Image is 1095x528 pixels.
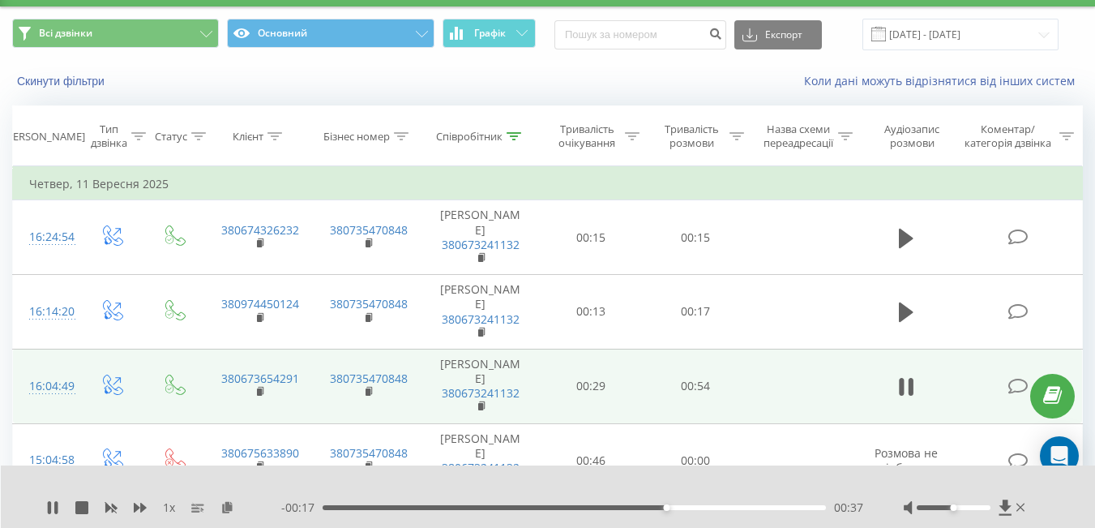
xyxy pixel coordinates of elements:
[554,20,726,49] input: Пошук за номером
[330,445,408,461] a: 380735470848
[422,275,539,350] td: [PERSON_NAME]
[29,296,63,328] div: 16:14:20
[163,500,175,516] span: 1 x
[233,130,263,144] div: Клієнт
[539,200,644,275] td: 00:15
[3,130,85,144] div: [PERSON_NAME]
[539,423,644,498] td: 00:46
[221,222,299,238] a: 380674326232
[29,221,63,253] div: 16:24:54
[663,504,669,511] div: Accessibility label
[804,73,1083,88] a: Коли дані можуть відрізнятися вiд інших систем
[422,423,539,498] td: [PERSON_NAME]
[221,445,299,461] a: 380675633890
[442,311,520,327] a: 380673241132
[12,19,219,48] button: Всі дзвінки
[13,168,1083,200] td: Четвер, 11 Вересня 2025
[443,19,536,48] button: Графік
[763,122,834,150] div: Назва схеми переадресації
[875,445,938,475] span: Розмова не відбулась
[281,500,323,516] span: - 00:17
[644,275,748,350] td: 00:17
[227,19,434,48] button: Основний
[871,122,953,150] div: Аудіозапис розмови
[474,28,506,39] span: Графік
[330,222,408,238] a: 380735470848
[442,385,520,401] a: 380673241132
[330,371,408,386] a: 380735470848
[554,122,621,150] div: Тривалість очікування
[442,460,520,475] a: 380673241132
[436,130,503,144] div: Співробітник
[834,500,863,516] span: 00:37
[29,371,63,402] div: 16:04:49
[91,122,127,150] div: Тип дзвінка
[539,349,644,423] td: 00:29
[644,200,748,275] td: 00:15
[29,444,63,476] div: 15:04:58
[539,275,644,350] td: 00:13
[644,423,748,498] td: 00:00
[950,504,956,511] div: Accessibility label
[658,122,725,150] div: Тривалість розмови
[155,130,187,144] div: Статус
[734,20,822,49] button: Експорт
[1040,436,1079,475] div: Open Intercom Messenger
[960,122,1055,150] div: Коментар/категорія дзвінка
[442,237,520,252] a: 380673241132
[12,74,113,88] button: Скинути фільтри
[422,200,539,275] td: [PERSON_NAME]
[221,371,299,386] a: 380673654291
[323,130,390,144] div: Бізнес номер
[422,349,539,423] td: [PERSON_NAME]
[39,27,92,40] span: Всі дзвінки
[330,296,408,311] a: 380735470848
[644,349,748,423] td: 00:54
[221,296,299,311] a: 380974450124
